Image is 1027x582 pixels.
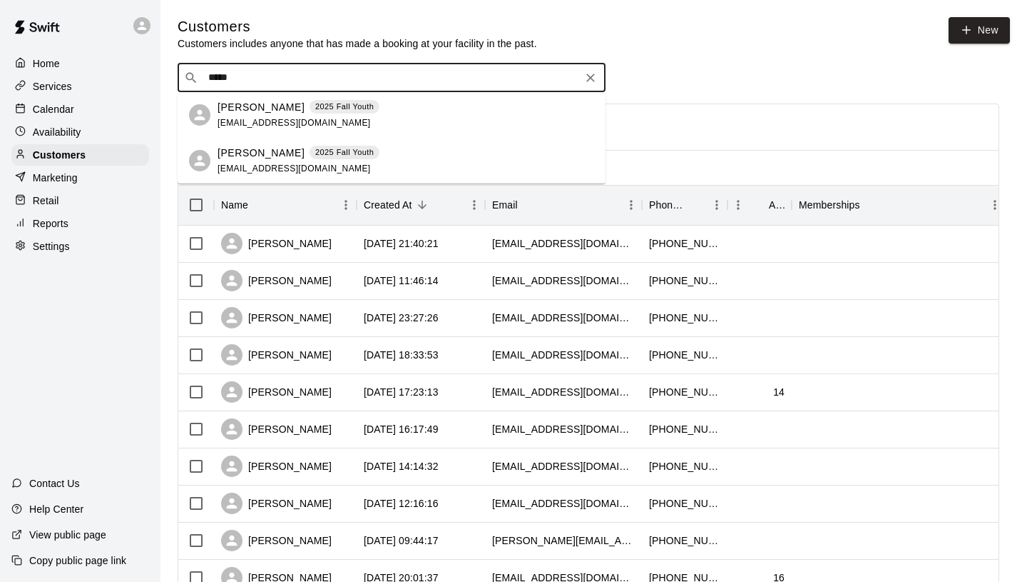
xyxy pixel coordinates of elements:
[649,496,720,511] div: +12027170234
[412,195,432,215] button: Sort
[221,456,332,477] div: [PERSON_NAME]
[649,274,720,288] div: +16122420838
[218,164,371,174] span: [EMAIL_ADDRESS][DOMAIN_NAME]
[11,190,149,211] a: Retail
[33,56,60,71] p: Home
[649,385,720,399] div: +16122890332
[29,553,126,568] p: Copy public page link
[315,146,374,159] p: 2025 Fall Youth
[364,459,439,473] div: 2025-08-09 14:14:32
[706,194,727,216] button: Menu
[492,274,635,288] div: brimariebenson@gmail.com
[11,236,149,257] a: Settings
[581,68,601,88] button: Clear
[649,459,720,473] div: +16123098459
[649,311,720,325] div: +19206600809
[221,418,332,440] div: [PERSON_NAME]
[492,236,635,251] div: gavinmiller5310@gmail.com
[492,496,635,511] div: chelsealegallaw@gmail.com
[364,422,439,436] div: 2025-08-11 16:17:49
[364,533,439,548] div: 2025-08-07 09:44:17
[492,459,635,473] div: jennysharplynn@yahoo.com
[769,185,785,225] div: Age
[492,385,635,399] div: dfalk@hotmail.com
[364,185,412,225] div: Created At
[221,381,332,403] div: [PERSON_NAME]
[33,171,78,185] p: Marketing
[649,422,720,436] div: +16123276292
[221,493,332,514] div: [PERSON_NAME]
[949,17,1010,44] a: New
[518,195,538,215] button: Sort
[221,233,332,254] div: [PERSON_NAME]
[315,101,374,113] p: 2025 Fall Youth
[984,194,1006,216] button: Menu
[189,150,210,171] div: Andrew Tudor
[364,311,439,325] div: 2025-08-11 23:27:26
[357,185,485,225] div: Created At
[178,36,537,51] p: Customers includes anyone that has made a booking at your facility in the past.
[33,194,59,208] p: Retail
[189,104,210,126] div: Steve Tudor
[33,148,86,162] p: Customers
[492,533,635,548] div: michelle.torguson1@gmail.com
[649,348,720,362] div: +16128755082
[492,185,518,225] div: Email
[214,185,357,225] div: Name
[218,118,371,128] span: [EMAIL_ADDRESS][DOMAIN_NAME]
[492,348,635,362] div: meghanacohen@gmail.com
[799,185,860,225] div: Memberships
[727,185,792,225] div: Age
[33,79,72,94] p: Services
[248,195,268,215] button: Sort
[335,194,357,216] button: Menu
[11,53,149,74] a: Home
[686,195,706,215] button: Sort
[33,239,70,254] p: Settings
[492,422,635,436] div: bradnikki@msn.com
[649,236,720,251] div: +19209158596
[649,185,686,225] div: Phone Number
[485,185,642,225] div: Email
[29,476,80,491] p: Contact Us
[364,236,439,251] div: 2025-08-12 21:40:21
[221,270,332,291] div: [PERSON_NAME]
[221,530,332,551] div: [PERSON_NAME]
[218,146,305,161] p: [PERSON_NAME]
[749,195,769,215] button: Sort
[364,274,439,288] div: 2025-08-12 11:46:14
[178,17,537,36] h5: Customers
[11,144,149,166] a: Customers
[792,185,1006,225] div: Memberships
[33,102,74,116] p: Calendar
[642,185,727,225] div: Phone Number
[29,502,83,516] p: Help Center
[11,121,149,143] a: Availability
[11,167,149,189] a: Marketing
[364,385,439,399] div: 2025-08-11 17:23:13
[11,76,149,97] a: Services
[11,213,149,234] a: Reports
[649,533,720,548] div: +16124377118
[218,100,305,115] p: [PERSON_NAME]
[178,64,606,92] div: Search customers by name or email
[11,99,149,120] a: Calendar
[464,194,485,216] button: Menu
[364,348,439,362] div: 2025-08-11 18:33:53
[620,194,642,216] button: Menu
[221,307,332,328] div: [PERSON_NAME]
[727,194,749,216] button: Menu
[364,496,439,511] div: 2025-08-08 12:16:16
[773,385,785,399] div: 14
[29,528,106,542] p: View public page
[860,195,880,215] button: Sort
